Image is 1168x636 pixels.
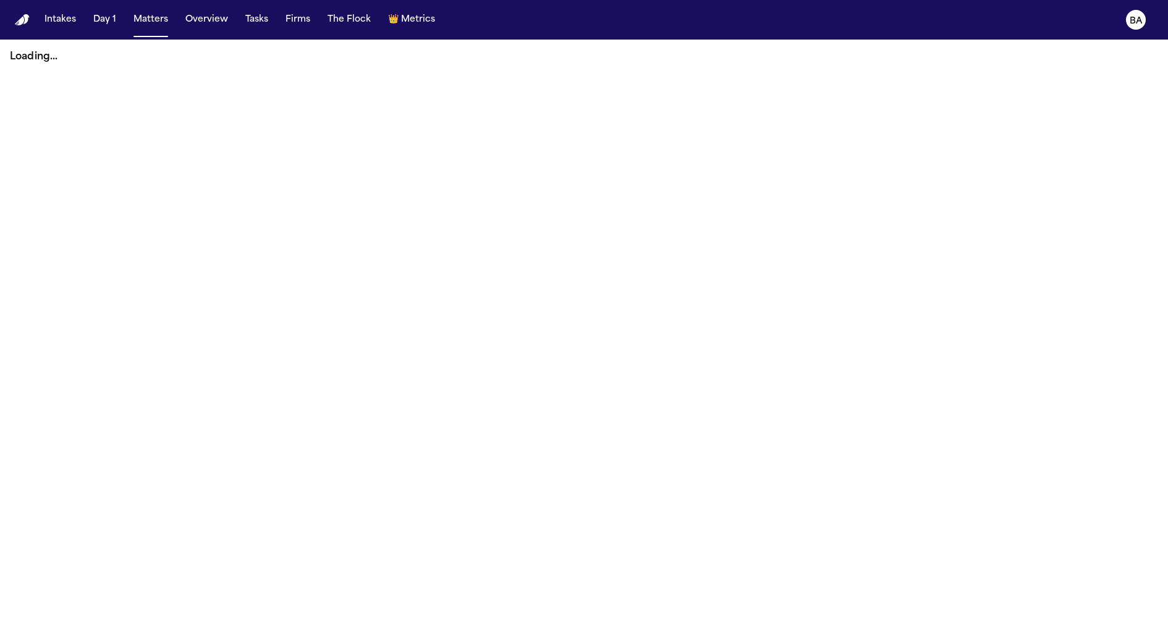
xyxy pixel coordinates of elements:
button: The Flock [323,9,376,31]
button: Firms [281,9,315,31]
img: Finch Logo [15,14,30,26]
button: crownMetrics [383,9,440,31]
p: Loading... [10,49,1158,64]
a: Home [15,14,30,26]
button: Day 1 [88,9,121,31]
button: Overview [180,9,233,31]
button: Intakes [40,9,81,31]
button: Matters [129,9,173,31]
button: Tasks [240,9,273,31]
